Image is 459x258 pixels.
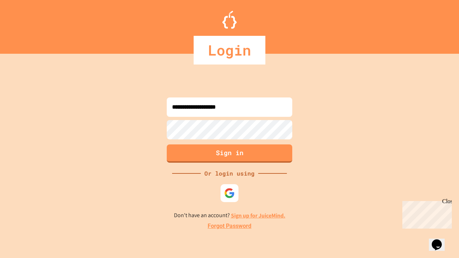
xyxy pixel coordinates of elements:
a: Forgot Password [208,222,251,230]
a: Sign up for JuiceMind. [231,212,285,219]
div: Chat with us now!Close [3,3,49,46]
iframe: chat widget [399,198,452,229]
div: Or login using [201,169,258,178]
img: google-icon.svg [224,188,235,199]
div: Login [194,36,265,64]
p: Don't have an account? [174,211,285,220]
img: Logo.svg [222,11,237,29]
button: Sign in [167,144,292,163]
iframe: chat widget [429,229,452,251]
